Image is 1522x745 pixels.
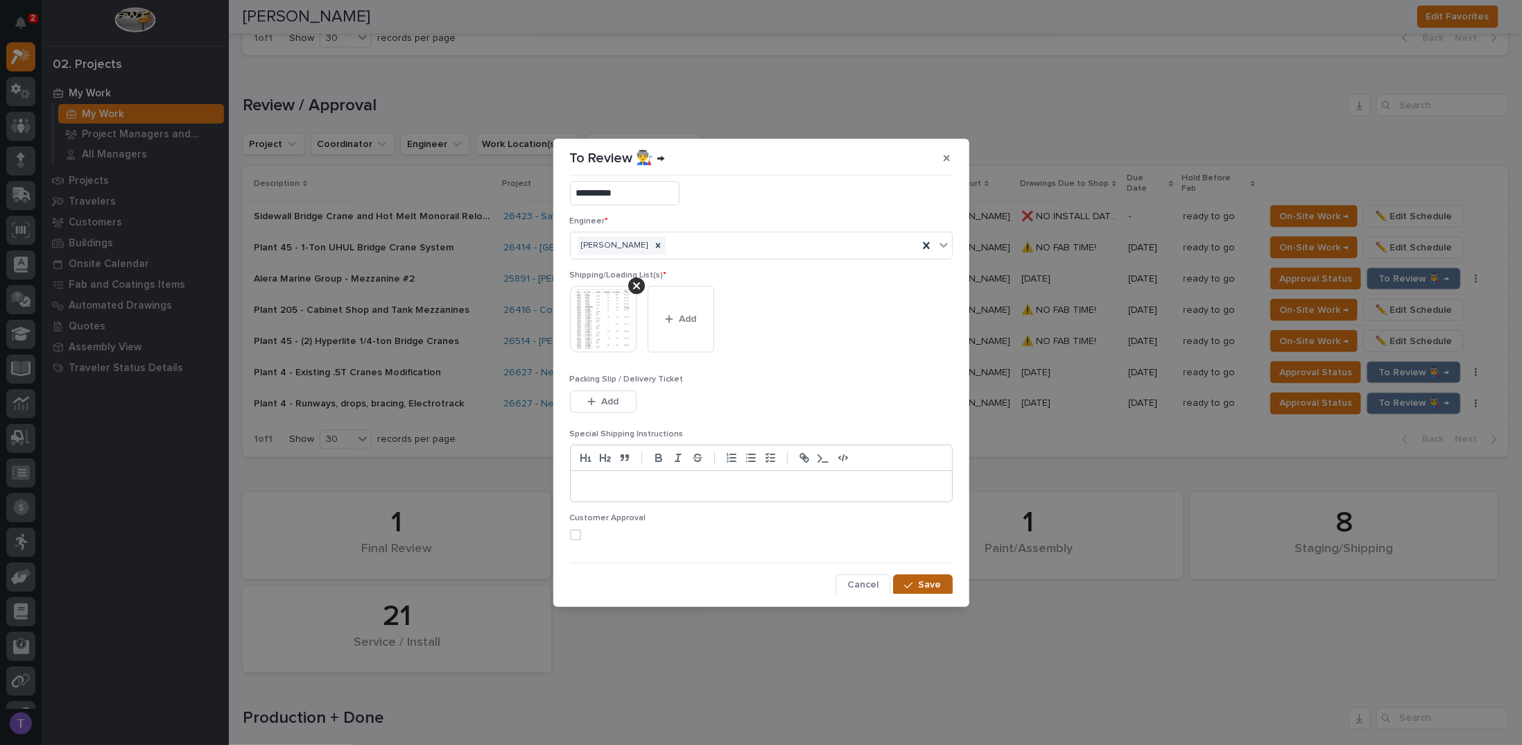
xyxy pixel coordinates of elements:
[601,395,619,408] span: Add
[893,574,952,597] button: Save
[847,579,879,591] span: Cancel
[570,391,637,413] button: Add
[570,271,667,280] span: Shipping/Loading List(s)
[570,430,684,438] span: Special Shipping Instructions
[570,150,666,166] p: To Review 👨‍🏭 →
[919,579,942,591] span: Save
[570,514,646,522] span: Customer Approval
[836,574,890,597] button: Cancel
[570,217,609,225] span: Engineer
[578,237,650,255] div: [PERSON_NAME]
[570,375,684,384] span: Packing Slip / Delivery Ticket
[648,286,714,352] button: Add
[679,313,696,325] span: Add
